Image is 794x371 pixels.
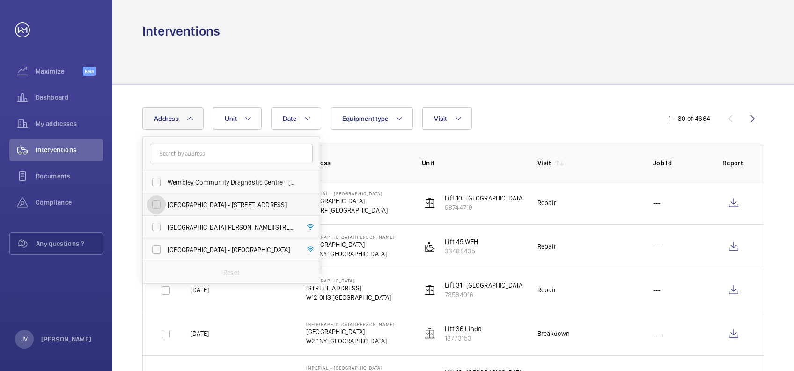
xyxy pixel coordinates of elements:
[36,171,103,181] span: Documents
[271,107,321,130] button: Date
[306,293,391,302] p: W12 0HS [GEOGRAPHIC_DATA]
[445,290,537,299] p: 78584016
[41,334,92,344] p: [PERSON_NAME]
[434,115,447,122] span: Visit
[537,329,570,338] div: Breakdown
[150,144,313,163] input: Search by address
[306,240,395,249] p: [GEOGRAPHIC_DATA]
[306,196,388,206] p: [GEOGRAPHIC_DATA]
[331,107,413,130] button: Equipment type
[83,67,96,76] span: Beta
[653,158,707,168] p: Job Id
[306,249,395,259] p: W2 1NY [GEOGRAPHIC_DATA]
[422,107,471,130] button: Visit
[154,115,179,122] span: Address
[36,145,103,155] span: Interventions
[537,242,556,251] div: Repair
[722,158,745,168] p: Report
[653,329,661,338] p: ---
[424,197,435,208] img: elevator.svg
[445,237,478,246] p: Lift 45 WEH
[306,365,388,371] p: Imperial - [GEOGRAPHIC_DATA]
[306,191,388,196] p: Imperial - [GEOGRAPHIC_DATA]
[342,115,389,122] span: Equipment type
[142,22,220,40] h1: Interventions
[168,245,296,254] span: [GEOGRAPHIC_DATA] - [GEOGRAPHIC_DATA]
[445,324,482,334] p: Lift 36 Lindo
[142,107,204,130] button: Address
[21,334,28,344] p: JV
[653,285,661,295] p: ---
[168,200,296,209] span: [GEOGRAPHIC_DATA] - [STREET_ADDRESS]
[191,329,209,338] p: [DATE]
[168,223,296,232] span: [GEOGRAPHIC_DATA][PERSON_NAME][STREET_ADDRESS]
[36,239,103,248] span: Any questions ?
[306,327,395,336] p: [GEOGRAPHIC_DATA]
[36,67,83,76] span: Maximize
[306,206,388,215] p: W6 8RF [GEOGRAPHIC_DATA]
[669,114,710,123] div: 1 – 30 of 4664
[445,246,478,256] p: 33488435
[537,198,556,208] div: Repair
[306,336,395,346] p: W2 1NY [GEOGRAPHIC_DATA]
[306,283,391,293] p: [STREET_ADDRESS]
[306,321,395,327] p: [GEOGRAPHIC_DATA][PERSON_NAME]
[424,284,435,296] img: elevator.svg
[445,334,482,343] p: 18773153
[225,115,237,122] span: Unit
[653,242,661,251] p: ---
[306,234,395,240] p: [GEOGRAPHIC_DATA][PERSON_NAME]
[424,241,435,252] img: platform_lift.svg
[445,281,537,290] p: Lift 31- [GEOGRAPHIC_DATA] 555
[306,158,407,168] p: Address
[36,119,103,128] span: My addresses
[306,278,391,283] p: [GEOGRAPHIC_DATA]
[36,198,103,207] span: Compliance
[168,178,296,187] span: Wembley Community Diagnostic Centre - [STREET_ADDRESS][PERSON_NAME]
[653,198,661,208] p: ---
[422,158,522,168] p: Unit
[537,285,556,295] div: Repair
[223,268,239,277] p: Reset
[445,193,578,203] p: Lift 10- [GEOGRAPHIC_DATA] Block (Passenger)
[213,107,262,130] button: Unit
[283,115,296,122] span: Date
[445,203,578,212] p: 98744719
[191,285,209,295] p: [DATE]
[537,158,551,168] p: Visit
[424,328,435,339] img: elevator.svg
[36,93,103,102] span: Dashboard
